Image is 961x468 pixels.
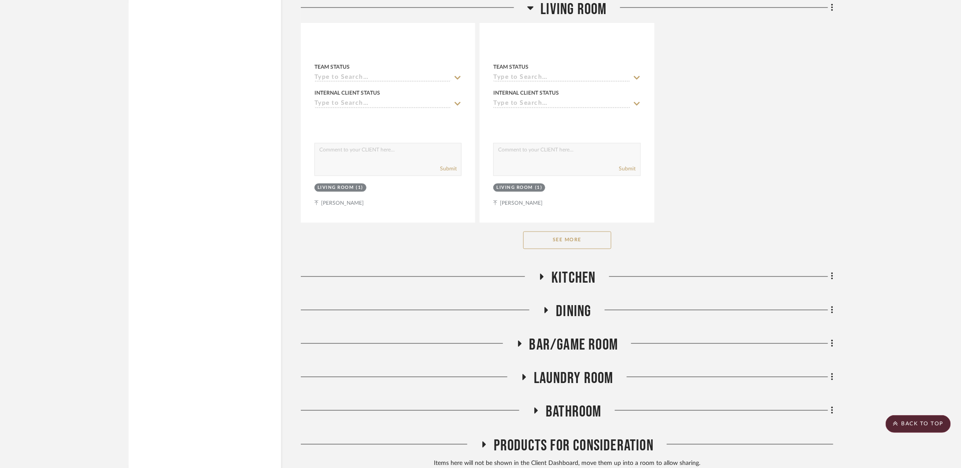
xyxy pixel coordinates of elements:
div: Team Status [314,63,350,71]
button: See More [523,232,611,249]
div: (1) [535,185,543,192]
div: Living Room [496,185,533,192]
div: Internal Client Status [314,89,380,97]
span: Dining [556,302,591,321]
input: Type to Search… [314,100,451,108]
input: Type to Search… [493,100,630,108]
scroll-to-top-button: BACK TO TOP [886,415,951,433]
span: Products For Consideration [494,437,654,456]
span: Laundry Room [534,369,613,388]
span: Kitchen [551,269,595,288]
input: Type to Search… [493,74,630,82]
div: Internal Client Status [493,89,559,97]
span: BAR/GAME ROOM [529,336,618,355]
button: Submit [619,165,636,173]
button: Submit [440,165,457,173]
div: (1) [356,185,364,192]
div: Living Room [318,185,354,192]
span: Bathroom [546,403,602,422]
div: Team Status [493,63,529,71]
input: Type to Search… [314,74,451,82]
